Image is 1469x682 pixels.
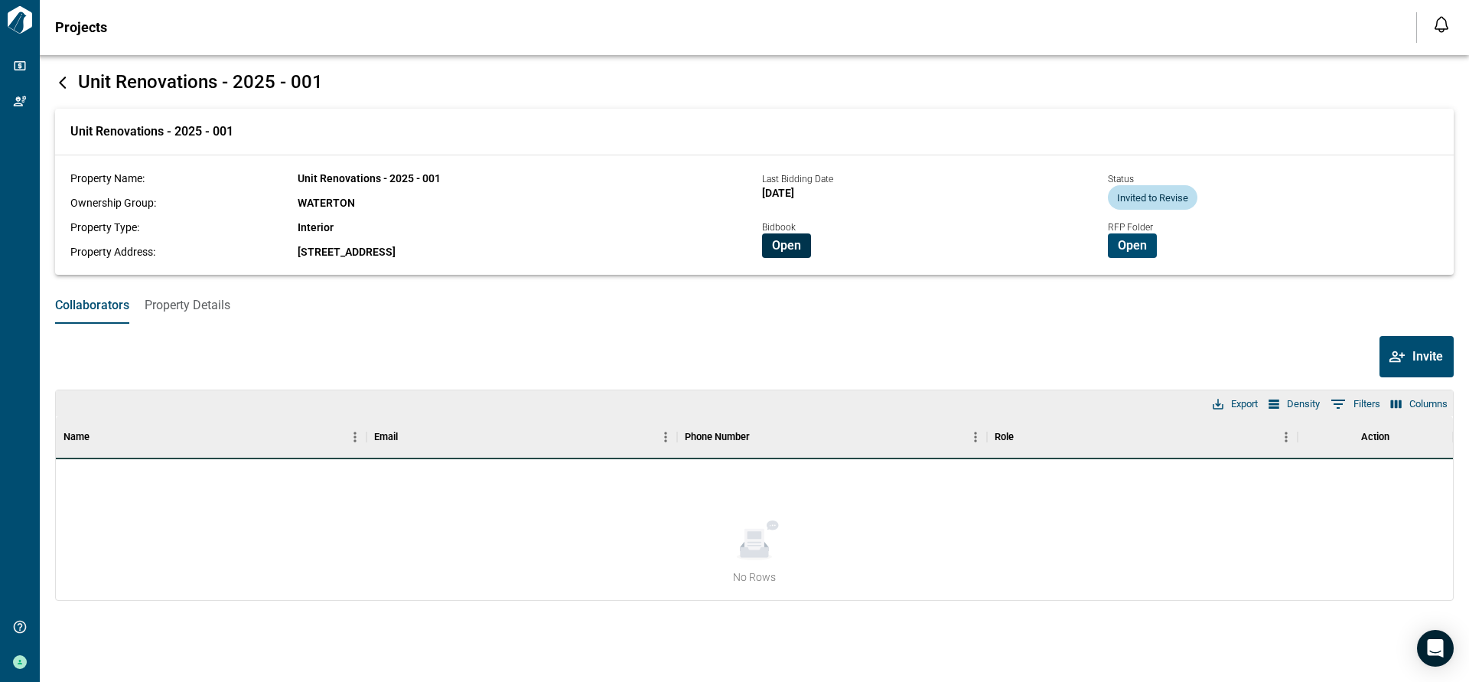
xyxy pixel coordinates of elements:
div: Open Intercom Messenger [1417,630,1454,667]
span: Interior [298,221,334,233]
span: Property Address: [70,246,155,258]
span: [STREET_ADDRESS] [298,246,396,258]
span: Property Details [145,298,230,313]
span: [DATE] [762,187,794,199]
span: RFP Folder [1108,222,1153,233]
span: Property Type: [70,221,139,233]
div: Role [987,416,1298,458]
button: Sort [750,426,771,448]
button: Menu [344,426,366,449]
span: Bidbook [762,222,796,233]
div: Role [995,416,1014,458]
button: Export [1209,394,1262,414]
div: Name [56,416,366,458]
div: Action [1361,416,1389,458]
span: Open [1118,238,1147,253]
span: Invited to Revise [1108,192,1197,204]
span: Collaborators [55,298,129,313]
div: Phone Number [677,416,988,458]
span: Unit Renovations - 2025 - 001 [78,71,323,93]
button: Menu [1275,426,1298,449]
span: No Rows [733,569,776,585]
span: Open [772,238,801,253]
span: Unit Renovations - 2025 - 001 [298,172,441,184]
span: Ownership Group: [70,197,156,209]
span: Invite [1412,349,1443,364]
button: Density [1265,394,1324,414]
span: WATERTON [298,197,355,209]
span: Unit Renovations - 2025 - 001 [70,124,233,139]
div: Phone Number [685,416,750,458]
div: Name [64,416,90,458]
button: Menu [964,426,987,449]
button: Menu [654,426,677,449]
a: Open [762,237,811,252]
div: Action [1298,416,1453,458]
span: Projects [55,20,107,35]
div: Email [374,416,398,458]
button: Open notification feed [1429,12,1454,37]
button: Open [1108,233,1157,258]
span: Last Bidding Date [762,174,833,184]
button: Invite [1379,336,1454,377]
span: Property Name: [70,172,145,184]
div: Email [366,416,677,458]
button: Sort [1014,426,1035,448]
button: Sort [398,426,419,448]
button: Sort [90,426,111,448]
span: Status [1108,174,1134,184]
div: base tabs [40,287,1469,324]
a: Open [1108,237,1157,252]
button: Select columns [1387,394,1451,414]
button: Show filters [1327,392,1384,416]
button: Open [762,233,811,258]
